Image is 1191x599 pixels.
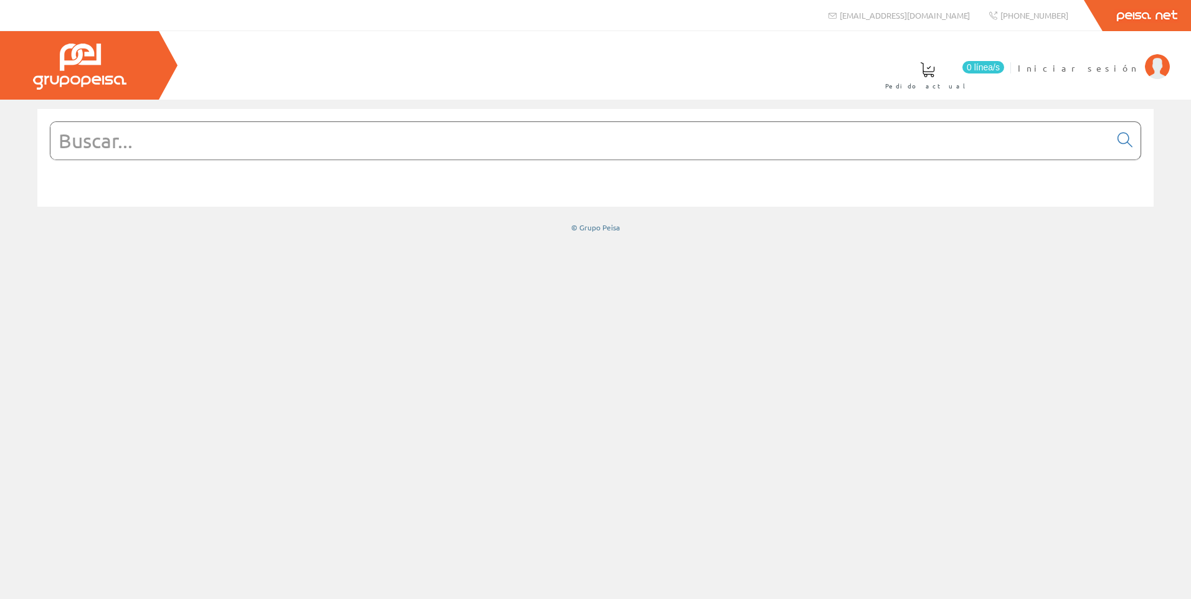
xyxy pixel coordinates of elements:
span: [EMAIL_ADDRESS][DOMAIN_NAME] [840,10,970,21]
input: Buscar... [50,122,1110,159]
a: Iniciar sesión [1018,52,1170,64]
img: Grupo Peisa [33,44,126,90]
span: 0 línea/s [962,61,1004,73]
div: © Grupo Peisa [37,222,1154,233]
span: [PHONE_NUMBER] [1000,10,1068,21]
span: Pedido actual [885,80,970,92]
span: Iniciar sesión [1018,62,1139,74]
